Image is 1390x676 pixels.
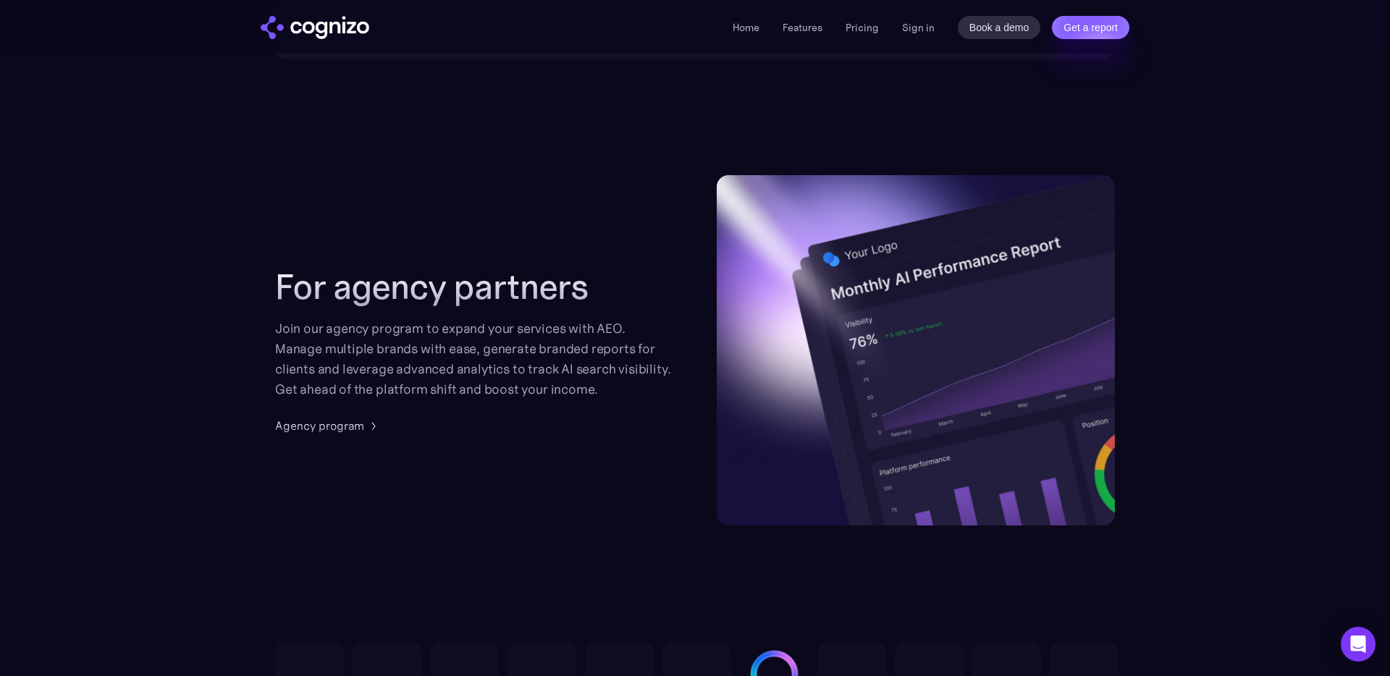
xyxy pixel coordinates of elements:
div: Join our agency program to expand your services with AEO. Manage multiple brands with ease, gener... [275,318,673,400]
h2: For agency partners [275,266,673,307]
a: Book a demo [958,16,1041,39]
a: Get a report [1052,16,1129,39]
a: Features [783,21,822,34]
div: Open Intercom Messenger [1341,627,1376,662]
a: Sign in [902,19,935,36]
a: Agency program [275,417,382,434]
a: Pricing [846,21,879,34]
a: Home [733,21,759,34]
img: cognizo logo [261,16,369,39]
a: home [261,16,369,39]
div: Agency program [275,417,364,434]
